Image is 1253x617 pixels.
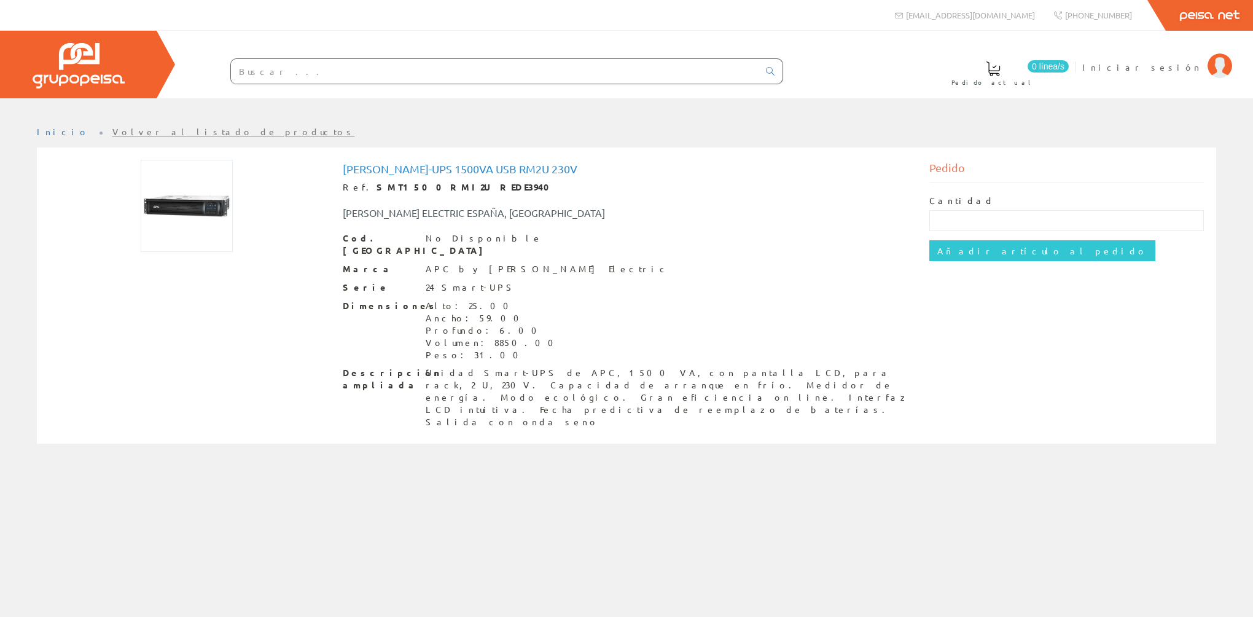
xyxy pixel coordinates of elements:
div: Alto: 25.00 [426,300,561,312]
div: Ancho: 59.00 [426,312,561,324]
span: Marca [343,263,416,275]
img: Grupo Peisa [33,43,125,88]
div: 24 Smart-UPS [426,281,517,294]
div: Ref. [343,181,911,194]
span: Serie [343,281,416,294]
label: Cantidad [929,195,994,207]
div: No Disponible [426,232,542,245]
div: APC by [PERSON_NAME] Electric [426,263,669,275]
span: [EMAIL_ADDRESS][DOMAIN_NAME] [906,10,1035,20]
div: Unidad Smart-UPS de APC, 1500 VA, con pantalla LCD, para rack, 2 U, 230V. Capacidad de arranque e... [426,367,911,428]
div: Peso: 31.00 [426,349,561,361]
div: Profundo: 6.00 [426,324,561,337]
a: Inicio [37,126,89,137]
strong: SMT1500RMI2U REDE3940 [377,181,558,192]
h1: [PERSON_NAME]-ups 1500va Usb Rm2u 230v [343,163,911,175]
span: Cod. [GEOGRAPHIC_DATA] [343,232,416,257]
span: 0 línea/s [1028,60,1069,73]
a: Iniciar sesión [1082,51,1232,63]
span: [PHONE_NUMBER] [1065,10,1132,20]
a: Volver al listado de productos [112,126,355,137]
input: Añadir artículo al pedido [929,240,1155,261]
div: Pedido [929,160,1204,183]
span: Pedido actual [951,76,1035,88]
input: Buscar ... [231,59,759,84]
div: [PERSON_NAME] ELECTRIC ESPAÑA, [GEOGRAPHIC_DATA] [334,206,676,220]
div: Volumen: 8850.00 [426,337,561,349]
span: Dimensiones [343,300,416,312]
span: Descripción ampliada [343,367,416,391]
span: Iniciar sesión [1082,61,1201,73]
img: Foto artículo Sai Smart-ups 1500va Usb Rm2u 230v (150x150) [141,160,233,252]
